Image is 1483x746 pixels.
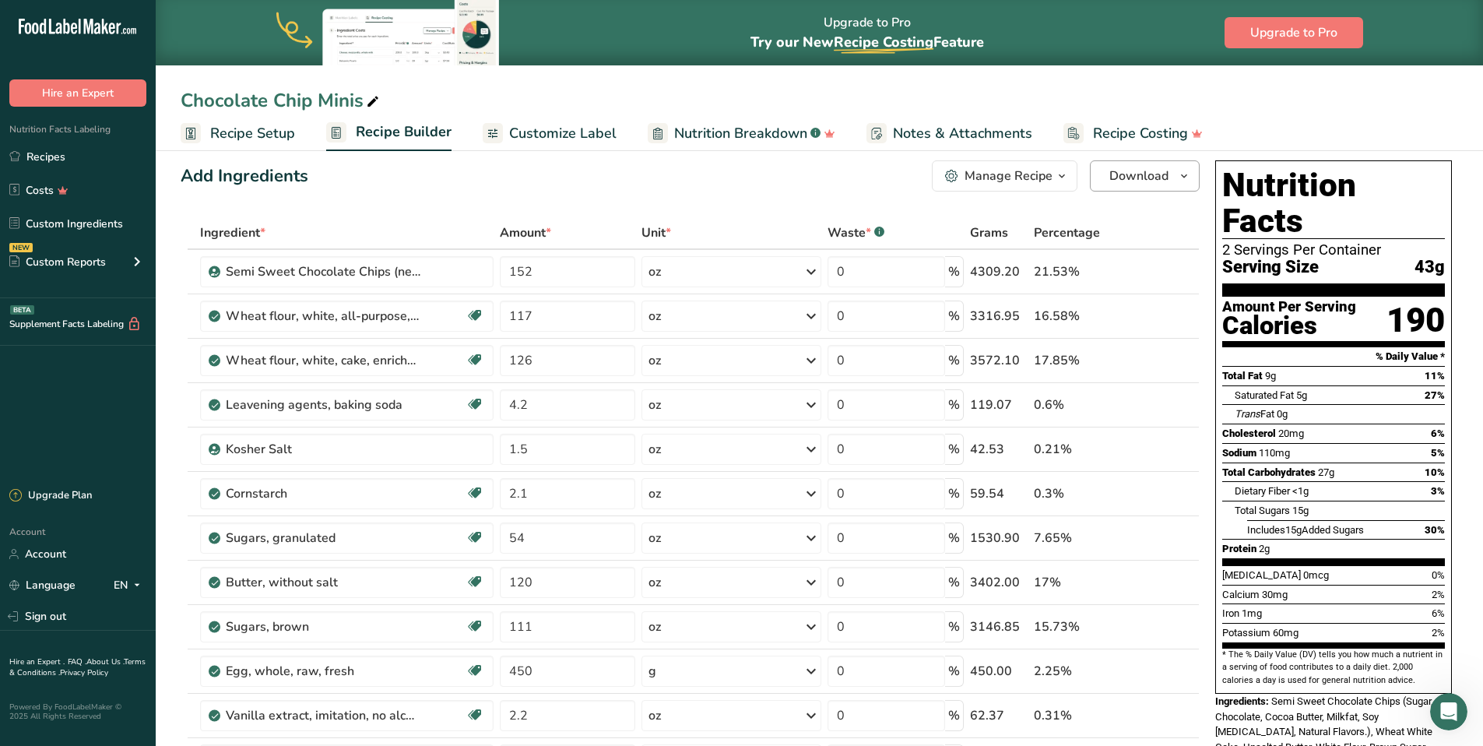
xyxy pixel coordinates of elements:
[226,351,420,370] div: Wheat flour, white, cake, enriched
[648,116,835,151] a: Nutrition Breakdown
[9,243,33,252] div: NEW
[1235,408,1260,420] i: Trans
[1034,706,1126,725] div: 0.31%
[1222,258,1319,277] span: Serving Size
[970,662,1028,681] div: 450.00
[326,114,452,152] a: Recipe Builder
[1432,627,1445,639] span: 2%
[1431,447,1445,459] span: 5%
[970,440,1028,459] div: 42.53
[750,1,984,65] div: Upgrade to Pro
[9,572,76,599] a: Language
[1262,589,1288,600] span: 30mg
[1235,408,1274,420] span: Fat
[1063,116,1203,151] a: Recipe Costing
[970,529,1028,547] div: 1530.90
[648,484,661,503] div: oz
[1222,466,1316,478] span: Total Carbohydrates
[750,33,984,51] span: Try our New Feature
[1259,447,1290,459] span: 110mg
[1222,428,1276,439] span: Cholesterol
[1425,370,1445,382] span: 11%
[114,576,146,595] div: EN
[1222,447,1256,459] span: Sodium
[1222,167,1445,239] h1: Nutrition Facts
[1222,543,1256,554] span: Protein
[970,351,1028,370] div: 3572.10
[9,656,65,667] a: Hire an Expert .
[1292,505,1309,516] span: 15g
[1235,505,1290,516] span: Total Sugars
[226,529,420,547] div: Sugars, granulated
[1093,123,1188,144] span: Recipe Costing
[9,702,146,721] div: Powered By FoodLabelMaker © 2025 All Rights Reserved
[1225,17,1363,48] button: Upgrade to Pro
[648,440,661,459] div: oz
[893,123,1032,144] span: Notes & Attachments
[970,618,1028,636] div: 3146.85
[1386,300,1445,341] div: 190
[1034,262,1126,281] div: 21.53%
[1034,351,1126,370] div: 17.85%
[1222,300,1356,315] div: Amount Per Serving
[1034,396,1126,414] div: 0.6%
[1090,160,1200,192] button: Download
[226,484,420,503] div: Cornstarch
[356,121,452,143] span: Recipe Builder
[1431,485,1445,497] span: 3%
[226,396,420,414] div: Leavening agents, baking soda
[68,656,86,667] a: FAQ .
[60,667,108,678] a: Privacy Policy
[648,262,661,281] div: oz
[200,223,265,242] span: Ingredient
[965,167,1053,185] div: Manage Recipe
[1430,693,1467,730] iframe: Intercom live chat
[1034,307,1126,325] div: 16.58%
[970,706,1028,725] div: 62.37
[1278,428,1304,439] span: 20mg
[9,656,146,678] a: Terms & Conditions .
[648,529,661,547] div: oz
[970,223,1008,242] span: Grams
[648,351,661,370] div: oz
[828,223,884,242] div: Waste
[1296,389,1307,401] span: 5g
[1273,627,1299,639] span: 60mg
[1425,524,1445,536] span: 30%
[1034,223,1100,242] span: Percentage
[226,706,420,725] div: Vanilla extract, imitation, no alcohol
[1432,607,1445,619] span: 6%
[1425,389,1445,401] span: 27%
[1034,618,1126,636] div: 15.73%
[226,307,420,325] div: Wheat flour, white, all-purpose, enriched, calcium-fortified
[1222,569,1301,581] span: [MEDICAL_DATA]
[1247,524,1364,536] span: Includes Added Sugars
[1292,485,1309,497] span: <1g
[1414,258,1445,277] span: 43g
[1431,428,1445,439] span: 6%
[1235,485,1290,497] span: Dietary Fiber
[648,706,661,725] div: oz
[1303,569,1329,581] span: 0mcg
[1318,466,1334,478] span: 27g
[1034,484,1126,503] div: 0.3%
[10,305,34,315] div: BETA
[1432,569,1445,581] span: 0%
[9,79,146,107] button: Hire an Expert
[226,573,420,592] div: Butter, without salt
[1259,543,1270,554] span: 2g
[932,160,1077,192] button: Manage Recipe
[674,123,807,144] span: Nutrition Breakdown
[1250,23,1337,42] span: Upgrade to Pro
[1222,370,1263,382] span: Total Fat
[648,573,661,592] div: oz
[1285,524,1302,536] span: 15g
[648,396,661,414] div: oz
[648,307,661,325] div: oz
[1425,466,1445,478] span: 10%
[210,123,295,144] span: Recipe Setup
[1034,573,1126,592] div: 17%
[1277,408,1288,420] span: 0g
[1222,347,1445,366] section: % Daily Value *
[1222,607,1239,619] span: Iron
